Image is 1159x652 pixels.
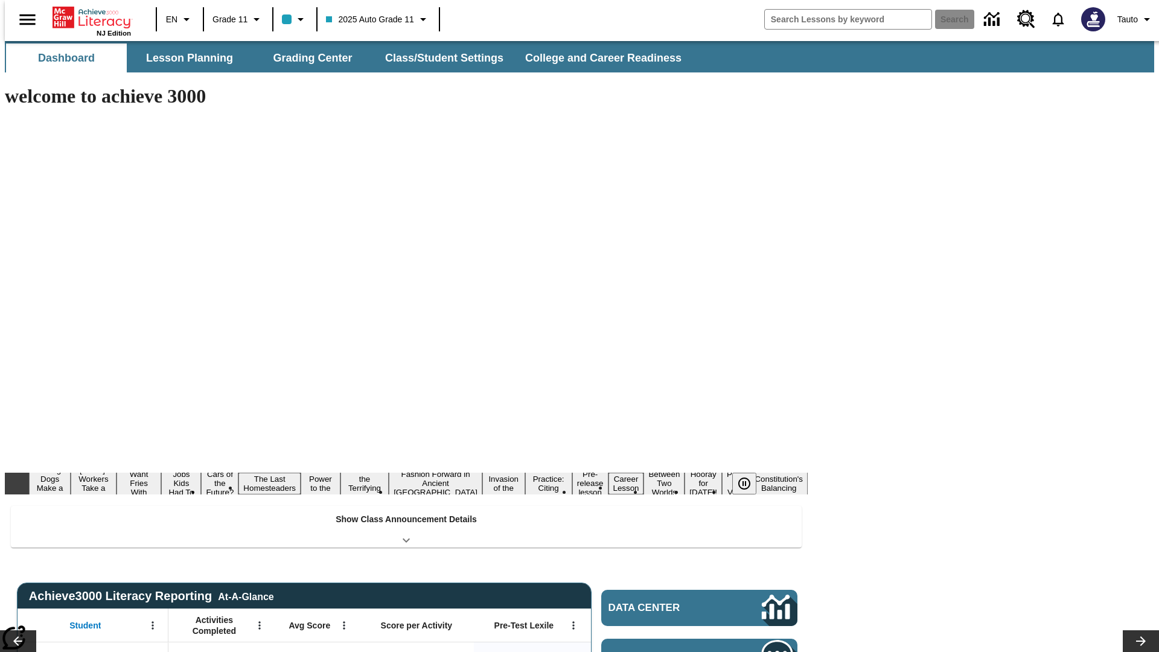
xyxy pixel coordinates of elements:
div: Home [53,4,131,37]
button: Slide 17 The Constitution's Balancing Act [750,464,808,503]
div: SubNavbar [5,43,692,72]
span: Tauto [1117,13,1138,26]
button: Dashboard [6,43,127,72]
button: College and Career Readiness [516,43,691,72]
a: Data Center [601,590,797,626]
span: 2025 Auto Grade 11 [326,13,413,26]
a: Home [53,5,131,30]
div: SubNavbar [5,41,1154,72]
button: Lesson carousel, Next [1123,630,1159,652]
button: Lesson Planning [129,43,250,72]
button: Open side menu [10,2,45,37]
img: Avatar [1081,7,1105,31]
a: Data Center [977,3,1010,36]
button: Class color is light blue. Change class color [277,8,313,30]
button: Slide 1 Diving Dogs Make a Splash [29,464,71,503]
div: At-A-Glance [218,589,273,602]
button: Open Menu [335,616,353,634]
span: Activities Completed [174,615,254,636]
button: Slide 4 Dirty Jobs Kids Had To Do [161,459,201,508]
button: Slide 2 Labor Day: Workers Take a Stand [71,464,116,503]
button: Open Menu [251,616,269,634]
button: Class: 2025 Auto Grade 11, Select your class [321,8,435,30]
button: Select a new avatar [1074,4,1113,35]
a: Resource Center, Will open in new tab [1010,3,1042,36]
button: Slide 15 Hooray for Constitution Day! [685,468,722,499]
button: Slide 8 Attack of the Terrifying Tomatoes [340,464,389,503]
button: Slide 12 Pre-release lesson [572,468,608,499]
input: search field [765,10,931,29]
button: Language: EN, Select a language [161,8,199,30]
button: Slide 13 Career Lesson [608,473,644,494]
button: Profile/Settings [1113,8,1159,30]
span: Pre-Test Lexile [494,620,554,631]
button: Slide 6 The Last Homesteaders [238,473,301,494]
p: Show Class Announcement Details [336,513,477,526]
button: Slide 16 Point of View [722,468,750,499]
span: Grade 11 [212,13,247,26]
button: Class/Student Settings [375,43,513,72]
button: Open Menu [144,616,162,634]
h1: welcome to achieve 3000 [5,85,808,107]
button: Open Menu [564,616,583,634]
span: NJ Edition [97,30,131,37]
span: Achieve3000 Literacy Reporting [29,589,274,603]
button: Slide 5 Cars of the Future? [201,468,238,499]
button: Pause [732,473,756,494]
button: Slide 9 Fashion Forward in Ancient Rome [389,468,482,499]
div: Pause [732,473,768,494]
span: Score per Activity [381,620,453,631]
span: EN [166,13,177,26]
span: Student [69,620,101,631]
a: Notifications [1042,4,1074,35]
div: Show Class Announcement Details [11,506,802,548]
button: Slide 7 Solar Power to the People [301,464,340,503]
button: Grading Center [252,43,373,72]
button: Slide 10 The Invasion of the Free CD [482,464,525,503]
button: Slide 14 Between Two Worlds [643,468,685,499]
span: Avg Score [289,620,330,631]
button: Slide 11 Mixed Practice: Citing Evidence [525,464,572,503]
span: Data Center [608,602,721,614]
button: Grade: Grade 11, Select a grade [208,8,269,30]
button: Slide 3 Do You Want Fries With That? [117,459,162,508]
